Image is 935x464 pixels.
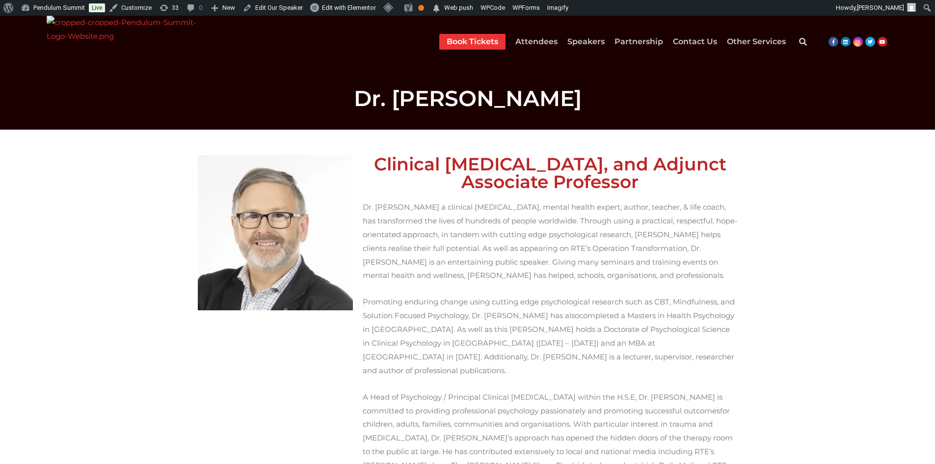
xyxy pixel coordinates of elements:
[614,34,663,50] a: Partnership
[673,34,717,50] a: Contact Us
[193,87,743,109] h1: Dr. [PERSON_NAME]
[857,4,904,11] span: [PERSON_NAME]
[322,4,376,11] span: Edit with Elementor
[363,202,738,280] span: Dr. [PERSON_NAME] a clinical [MEDICAL_DATA], mental health expert, author, teacher, & life coach,...
[727,34,786,50] a: Other Services
[439,34,786,50] nav: Menu
[89,3,105,12] a: Live
[447,34,498,50] a: Book Tickets
[567,34,605,50] a: Speakers
[363,295,738,377] p: Promoting enduring change using cutting edge psychological research such as CBT, Mindfulness, and...
[363,311,734,375] span: completed a Masters in Health Psychology in [GEOGRAPHIC_DATA]. As well as this [PERSON_NAME] hold...
[363,155,738,191] h2: Clinical [MEDICAL_DATA], and Adjunct Associate Professor
[515,34,558,50] a: Attendees
[793,32,813,52] div: Search
[363,392,722,415] span: A Head of Psychology / Principal Clinical [MEDICAL_DATA] within the H.S.E, Dr. [PERSON_NAME] is c...
[47,16,198,67] img: cropped-cropped-Pendulum-Summit-Logo-Website.png
[418,5,424,11] div: OK
[431,1,441,15] span: 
